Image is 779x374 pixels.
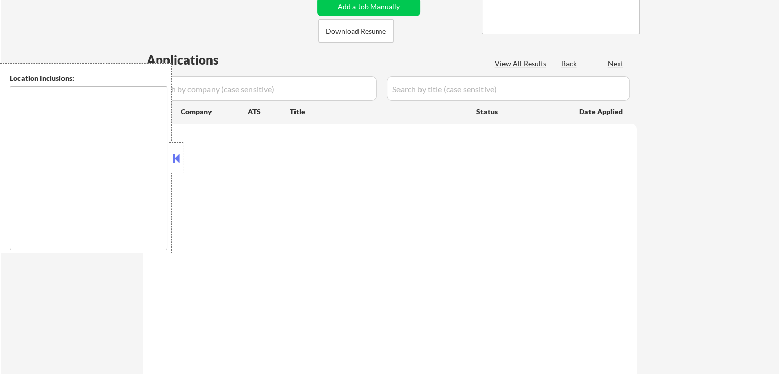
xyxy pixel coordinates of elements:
button: Download Resume [318,19,394,43]
div: Applications [146,54,248,66]
div: Back [561,58,578,69]
input: Search by company (case sensitive) [146,76,377,101]
div: Next [608,58,624,69]
div: Title [290,107,467,117]
div: Company [181,107,248,117]
div: Location Inclusions: [10,73,167,84]
div: ATS [248,107,290,117]
input: Search by title (case sensitive) [387,76,630,101]
div: Status [476,102,564,120]
div: View All Results [495,58,550,69]
div: Date Applied [579,107,624,117]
